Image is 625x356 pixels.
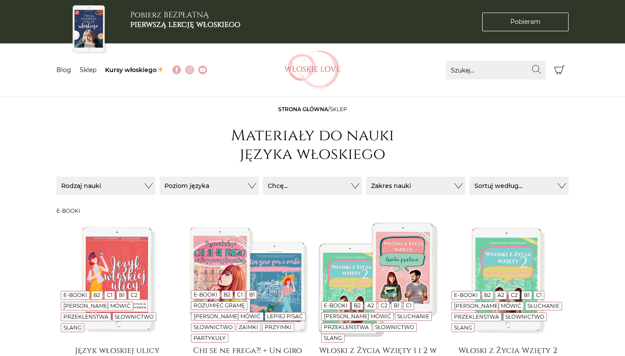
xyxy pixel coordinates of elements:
[63,292,87,298] a: E-booki
[278,106,347,112] span: /
[119,292,125,298] a: B1
[63,324,82,331] a: Slang
[157,66,163,73] img: ✨
[354,302,361,309] a: B2
[278,106,328,112] a: Strona główna
[56,177,155,195] button: Rodzaj nauki
[284,50,341,89] img: Włoskielove
[130,10,240,29] h3: Pobierz BEZPŁATNĄ
[194,291,217,298] a: E-booki
[550,61,569,79] button: Koszyk
[131,292,138,298] a: C2
[454,303,521,309] a: [PERSON_NAME] mówić
[324,335,342,341] a: Slang
[224,291,230,298] a: B2
[194,313,261,320] a: [PERSON_NAME] mówić
[324,313,391,320] a: [PERSON_NAME] mówić
[367,302,374,309] a: A2
[56,66,71,74] a: Blog
[454,324,472,331] a: Slang
[375,324,414,330] a: Słownictwo
[330,106,347,112] span: sklep
[484,292,491,298] a: B2
[194,324,233,330] a: Słownictwo
[93,292,100,298] a: B2
[446,61,546,79] input: Szukaj...
[454,313,499,320] a: Przekleństwa
[267,313,303,320] a: Lepiej pisać
[63,313,109,320] a: Przekleństwa
[324,302,348,309] a: E-booki
[497,292,504,298] a: A2
[511,292,518,298] a: C2
[107,292,112,298] a: C1
[394,302,399,309] a: B1
[381,302,388,309] a: C2
[237,291,243,298] a: C1
[265,324,292,330] a: Przyimki
[115,313,154,320] a: Słownictwo
[63,303,131,309] a: [PERSON_NAME] mówić
[454,292,478,298] a: E-booki
[56,208,569,214] h3: E-booki
[226,126,399,164] h1: Materiały do nauki języka włoskiego
[536,292,542,298] a: C1
[366,177,465,195] button: Zakres nauki
[406,302,411,309] a: C1
[130,19,240,30] b: pierwszą lekcję włoskiego
[510,17,540,26] span: Pobieram
[482,13,569,31] a: Pobieram
[249,291,255,298] a: B1
[470,177,569,195] button: Sortuj według...
[239,324,258,330] a: Zaimki
[194,335,226,341] a: Partykuły
[160,177,259,195] button: Poziom języka
[194,302,245,309] a: Rozumieć gramę
[527,303,559,309] a: Słuchanie
[324,324,369,330] a: Przekleństwa
[524,292,530,298] a: B1
[80,66,96,74] a: Sklep
[397,313,429,320] a: Słuchanie
[505,313,544,320] a: Słownictwo
[105,66,164,74] a: Kursy włoskiego
[263,177,362,195] button: Chcę...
